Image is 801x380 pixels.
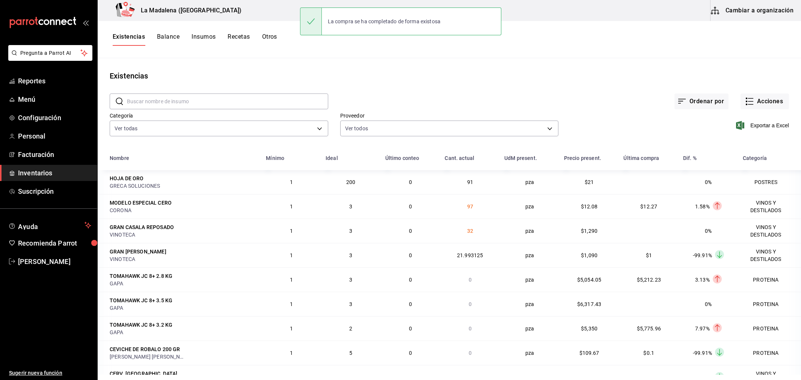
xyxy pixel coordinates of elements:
button: Ordenar por [674,93,729,109]
button: Pregunta a Parrot AI [8,45,92,61]
div: Última compra [623,155,659,161]
div: GRAN CASALA REPOSADO [110,223,174,231]
td: pza [500,219,560,243]
td: pza [500,243,560,267]
div: GRECA SOLUCIONES [110,182,257,190]
div: CORONA [110,207,257,214]
span: 0 [409,228,412,234]
span: $5,212.23 [637,277,661,283]
span: -99.91% [693,252,712,258]
td: POSTRES [738,170,801,194]
td: PROTEINA [738,316,801,341]
span: $5,054.05 [577,277,601,283]
span: $21 [585,179,594,185]
span: 1 [290,350,293,356]
span: $1,090 [581,252,597,258]
span: 3 [349,228,352,234]
span: 3 [349,204,352,210]
button: Existencias [113,33,145,46]
span: 3.13% [695,277,710,283]
span: 1 [290,277,293,283]
div: HOJA DE ORO [110,175,144,182]
div: navigation tabs [113,33,277,46]
div: Precio present. [564,155,601,161]
div: CEVICHE DE ROBALO 200 GR [110,345,180,353]
span: Pregunta a Parrot AI [20,49,81,57]
span: 21.993125 [457,252,483,258]
span: $6,317.43 [577,301,601,307]
span: Sugerir nueva función [9,369,91,377]
div: VINOTECA [110,231,257,238]
td: pza [500,316,560,341]
span: $1 [646,252,652,258]
span: 3 [349,252,352,258]
td: pza [500,292,560,316]
span: 97 [467,204,473,210]
div: UdM present. [504,155,537,161]
span: Personal [18,131,91,141]
td: PROTEINA [738,341,801,365]
button: Recetas [228,33,250,46]
span: $0.1 [643,350,654,356]
div: TOMAHAWK JC 8+ 3.2 KG [110,321,172,329]
span: Configuración [18,113,91,123]
input: Buscar nombre de insumo [127,94,328,109]
div: Dif. % [683,155,697,161]
button: Acciones [741,93,789,109]
span: 1 [290,301,293,307]
div: CERV. [GEOGRAPHIC_DATA] [110,370,177,377]
span: Ver todos [345,125,368,132]
div: GRAN [PERSON_NAME] [110,248,166,255]
span: 1 [290,252,293,258]
span: 5 [349,350,352,356]
span: 0 [409,179,412,185]
span: Recomienda Parrot [18,238,91,248]
button: Exportar a Excel [738,121,789,130]
span: 0 [469,301,472,307]
label: Categoría [110,113,328,118]
span: 0 [409,350,412,356]
span: Reportes [18,76,91,86]
span: 0 [409,204,412,210]
span: 3 [349,277,352,283]
label: Proveedor [340,113,559,118]
span: 32 [467,228,473,234]
span: $109.67 [579,350,599,356]
span: 1 [290,326,293,332]
td: pza [500,341,560,365]
td: VINOS Y DESTILADOS [738,194,801,219]
span: Facturación [18,149,91,160]
span: 7.97% [695,326,710,332]
td: pza [500,170,560,194]
span: 0 [469,326,472,332]
div: Mínimo [266,155,284,161]
span: Ver todas [115,125,137,132]
span: 200 [346,179,355,185]
span: 0 [409,326,412,332]
div: La compra se ha completado de forma existosa [322,13,447,30]
a: Pregunta a Parrot AI [5,54,92,62]
div: VINOTECA [110,255,257,263]
td: pza [500,267,560,292]
div: TOMAHAWK JC 8+ 3.5 KG [110,297,172,304]
div: Cant. actual [445,155,474,161]
div: Categoría [743,155,767,161]
button: Insumos [192,33,216,46]
span: -99.91% [693,350,712,356]
span: 0% [705,301,712,307]
span: [PERSON_NAME] [18,256,91,267]
td: VINOS Y DESTILADOS [738,243,801,267]
td: PROTEINA [738,292,801,316]
td: pza [500,194,560,219]
span: 0 [409,277,412,283]
span: 2 [349,326,352,332]
span: 0 [469,277,472,283]
span: 1.58% [695,204,710,210]
div: Nombre [110,155,129,161]
span: $5,350 [581,326,597,332]
span: $5,775.96 [637,326,661,332]
div: MODELO ESPECIAL CERO [110,199,172,207]
span: Inventarios [18,168,91,178]
span: 0 [409,301,412,307]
